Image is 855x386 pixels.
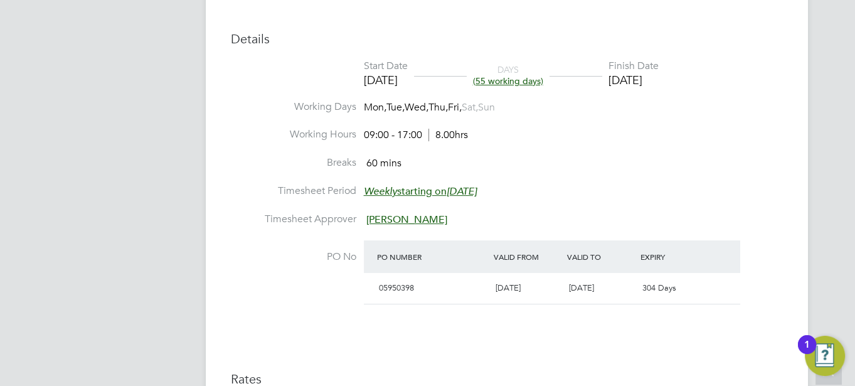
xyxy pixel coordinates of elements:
[231,31,783,47] h3: Details
[642,282,676,293] span: 304 Days
[608,60,659,73] div: Finish Date
[804,345,810,361] div: 1
[637,245,711,268] div: Expiry
[386,101,405,114] span: Tue,
[491,245,564,268] div: Valid From
[231,185,356,198] label: Timesheet Period
[448,101,462,114] span: Fri,
[569,282,594,293] span: [DATE]
[231,156,356,169] label: Breaks
[473,75,543,87] span: (55 working days)
[231,250,356,264] label: PO No
[428,129,468,141] span: 8.00hrs
[467,64,550,87] div: DAYS
[496,282,521,293] span: [DATE]
[374,245,491,268] div: PO Number
[608,73,659,87] div: [DATE]
[231,100,356,114] label: Working Days
[364,73,408,87] div: [DATE]
[366,213,447,226] span: [PERSON_NAME]
[364,101,386,114] span: Mon,
[428,101,448,114] span: Thu,
[364,185,397,198] em: Weekly
[231,213,356,226] label: Timesheet Approver
[231,128,356,141] label: Working Hours
[405,101,428,114] span: Wed,
[364,60,408,73] div: Start Date
[564,245,637,268] div: Valid To
[379,282,414,293] span: 05950398
[364,129,468,142] div: 09:00 - 17:00
[364,185,477,198] span: starting on
[447,185,477,198] em: [DATE]
[366,157,401,169] span: 60 mins
[478,101,495,114] span: Sun
[805,336,845,376] button: Open Resource Center, 1 new notification
[462,101,478,114] span: Sat,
